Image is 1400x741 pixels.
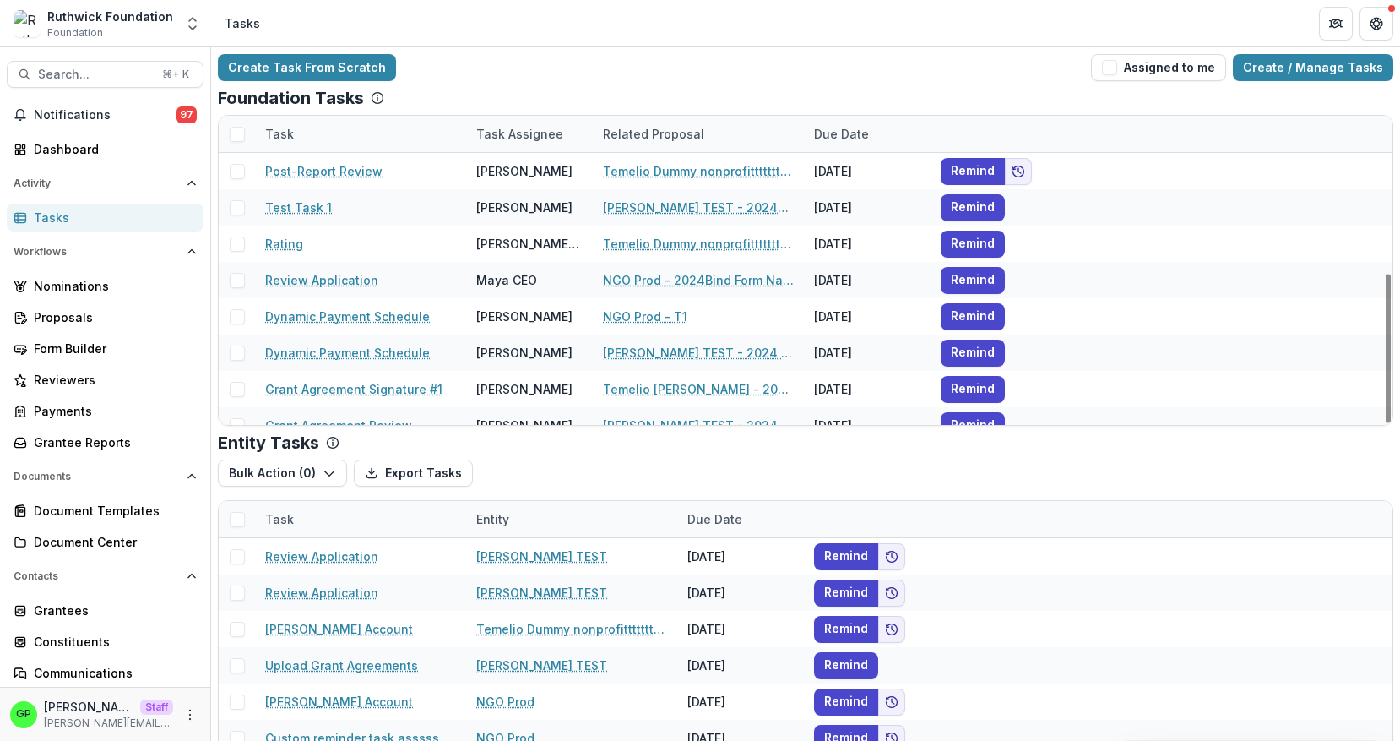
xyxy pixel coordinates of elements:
p: Entity Tasks [218,433,319,453]
div: [DATE] [677,538,804,575]
div: Task Assignee [466,116,593,152]
div: Related Proposal [593,125,714,143]
button: Notifications97 [7,101,203,128]
div: [PERSON_NAME] [476,308,572,325]
div: Due Date [804,116,931,152]
a: Test Task 1 [265,199,332,216]
span: Activity [14,177,180,189]
div: Related Proposal [593,116,804,152]
div: Griffin Perry [16,709,31,720]
div: Grantee Reports [34,433,190,451]
span: Contacts [14,570,180,582]
a: Grantee Reports [7,428,203,456]
button: Remind [941,303,1005,330]
div: [PERSON_NAME] [476,344,572,362]
button: Remind [941,376,1005,403]
button: Open Workflows [7,238,203,265]
div: [PERSON_NAME] [476,417,572,434]
a: Constituents [7,628,203,656]
a: Dynamic Payment Schedule [265,344,430,362]
button: More [180,705,200,725]
button: Remind [814,616,878,643]
div: [DATE] [677,575,804,611]
button: Add to friends [1005,158,1032,185]
a: Create Task From Scratch [218,54,396,81]
div: Proposals [34,308,190,326]
div: Due Date [804,125,879,143]
div: Grantees [34,602,190,619]
a: [PERSON_NAME] TEST [476,657,607,674]
a: Proposals [7,303,203,331]
button: Remind [941,340,1005,367]
a: [PERSON_NAME] Account [265,620,413,638]
button: Add to friends [878,543,905,570]
div: [DATE] [804,262,931,298]
span: Workflows [14,246,180,258]
a: Grantees [7,597,203,624]
button: Assigned to me [1091,54,1226,81]
button: Partners [1319,7,1353,41]
button: Remind [814,543,878,570]
button: Remind [941,412,1005,439]
div: Maya CEO [476,271,537,289]
div: Task [255,125,304,143]
div: [DATE] [804,371,931,407]
div: ⌘ + K [159,65,193,84]
button: Search... [7,61,203,88]
div: Task [255,501,466,537]
a: Temelio [PERSON_NAME] - 2023 - Long form [603,380,794,398]
a: Upload Grant Agreements [265,657,418,674]
nav: breadcrumb [218,11,267,35]
a: Reviewers [7,366,203,394]
a: Document Center [7,528,203,556]
a: Form Builder [7,335,203,362]
div: [PERSON_NAME] [476,380,572,398]
div: [DATE] [804,298,931,335]
span: Foundation [47,25,103,41]
button: Get Help [1359,7,1393,41]
a: Post-Report Review [265,162,383,180]
button: Remind [814,580,878,607]
button: Export Tasks [354,460,473,487]
a: [PERSON_NAME] TEST [476,548,607,565]
a: [PERSON_NAME] TEST [476,584,607,602]
button: Bulk Action (0) [218,460,347,487]
a: Rating [265,235,303,253]
div: Document Center [34,533,190,551]
a: [PERSON_NAME] Account [265,693,413,711]
div: [DATE] [677,647,804,684]
a: Temelio Dummy nonprofittttttttt a4 sda16s5d [603,162,794,180]
a: Document Templates [7,497,203,525]
a: Grant Agreement Review [265,417,412,434]
div: Task [255,510,304,528]
button: Add to friends [878,689,905,716]
a: Create / Manage Tasks [1233,54,1393,81]
div: [DATE] [804,226,931,262]
p: [PERSON_NAME] [44,698,133,716]
button: Remind [941,231,1005,258]
div: [DATE] [804,153,931,189]
p: Foundation Tasks [218,88,364,108]
button: Open Contacts [7,563,203,590]
button: Open entity switcher [181,7,204,41]
div: [DATE] [804,335,931,371]
div: Entity [466,510,519,528]
div: [DATE] [804,407,931,444]
div: Payments [34,402,190,420]
a: Nominations [7,272,203,300]
a: Review Application [265,548,378,565]
a: [PERSON_NAME] TEST - 2024 - [PERSON_NAME] Test Form [603,417,794,434]
a: [PERSON_NAME] TEST - 2024Temelio Test Form [603,199,794,216]
div: [PERSON_NAME] [476,162,572,180]
p: Staff [140,700,173,715]
div: Tasks [225,14,260,32]
a: Grant Agreement Signature #1 [265,380,442,398]
div: Task [255,116,466,152]
img: Ruthwick Foundation [14,10,41,37]
div: Communications [34,664,190,682]
div: Form Builder [34,340,190,357]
